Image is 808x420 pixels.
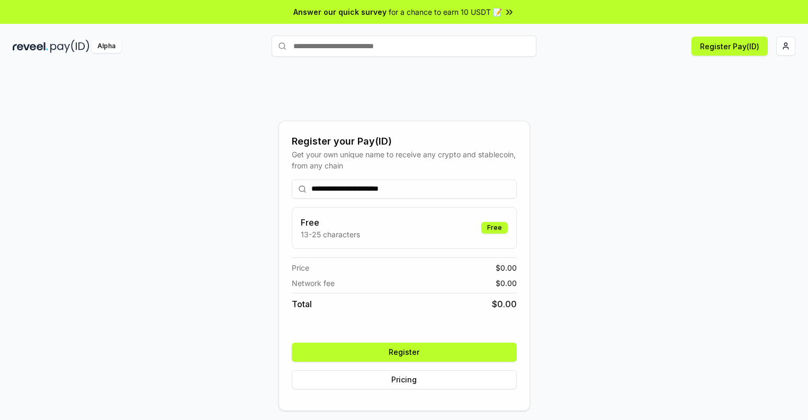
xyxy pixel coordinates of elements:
[301,229,360,240] p: 13-25 characters
[50,40,89,53] img: pay_id
[692,37,768,56] button: Register Pay(ID)
[292,134,517,149] div: Register your Pay(ID)
[292,262,309,273] span: Price
[292,370,517,389] button: Pricing
[293,6,387,17] span: Answer our quick survey
[292,149,517,171] div: Get your own unique name to receive any crypto and stablecoin, from any chain
[301,216,360,229] h3: Free
[292,278,335,289] span: Network fee
[292,343,517,362] button: Register
[292,298,312,310] span: Total
[92,40,121,53] div: Alpha
[389,6,502,17] span: for a chance to earn 10 USDT 📝
[496,262,517,273] span: $ 0.00
[481,222,508,234] div: Free
[492,298,517,310] span: $ 0.00
[496,278,517,289] span: $ 0.00
[13,40,48,53] img: reveel_dark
